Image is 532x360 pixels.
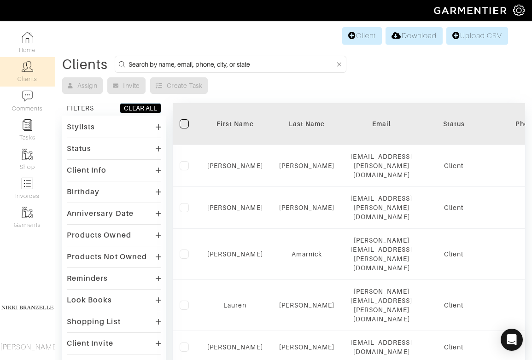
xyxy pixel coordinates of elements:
[67,144,91,153] div: Status
[67,317,121,326] div: Shopping List
[426,301,481,310] div: Client
[351,287,412,324] div: [PERSON_NAME][EMAIL_ADDRESS][PERSON_NAME][DOMAIN_NAME]
[67,231,131,240] div: Products Owned
[124,104,157,113] div: CLEAR ALL
[429,2,513,18] img: garmentier-logo-header-white-b43fb05a5012e4ada735d5af1a66efaba907eab6374d6393d1fbf88cb4ef424d.png
[351,152,412,180] div: [EMAIL_ADDRESS][PERSON_NAME][DOMAIN_NAME]
[67,339,113,348] div: Client Invite
[279,343,335,351] a: [PERSON_NAME]
[62,60,108,69] div: Clients
[207,204,263,211] a: [PERSON_NAME]
[67,166,107,175] div: Client Info
[67,274,108,283] div: Reminders
[446,27,508,45] a: Upload CSV
[22,207,33,218] img: garments-icon-b7da505a4dc4fd61783c78ac3ca0ef83fa9d6f193b1c9dc38574b1d14d53ca28.png
[426,250,481,259] div: Client
[129,58,335,70] input: Search by name, email, phone, city, or state
[279,302,335,309] a: [PERSON_NAME]
[67,187,99,197] div: Birthday
[67,104,94,113] div: FILTERS
[351,338,412,356] div: [EMAIL_ADDRESS][DOMAIN_NAME]
[67,209,134,218] div: Anniversary Date
[279,204,335,211] a: [PERSON_NAME]
[200,103,270,145] th: Toggle SortBy
[22,90,33,102] img: comment-icon-a0a6a9ef722e966f86d9cbdc48e553b5cf19dbc54f86b18d962a5391bc8f6eb6.png
[351,194,412,221] div: [EMAIL_ADDRESS][PERSON_NAME][DOMAIN_NAME]
[223,302,246,309] a: Lauren
[501,329,523,351] div: Open Intercom Messenger
[67,296,112,305] div: Look Books
[22,178,33,189] img: orders-icon-0abe47150d42831381b5fb84f609e132dff9fe21cb692f30cb5eec754e2cba89.png
[207,250,263,258] a: [PERSON_NAME]
[386,27,442,45] a: Download
[207,162,263,169] a: [PERSON_NAME]
[351,236,412,273] div: [PERSON_NAME][EMAIL_ADDRESS][PERSON_NAME][DOMAIN_NAME]
[67,252,147,261] div: Products Not Owned
[277,119,337,128] div: Last Name
[67,122,95,132] div: Stylists
[426,203,481,212] div: Client
[270,103,344,145] th: Toggle SortBy
[351,119,412,128] div: Email
[22,119,33,131] img: reminder-icon-8004d30b9f0a5d33ae49ab947aed9ed385cf756f9e5892f1edd6e32f2345188e.png
[426,119,481,128] div: Status
[419,103,488,145] th: Toggle SortBy
[207,119,263,128] div: First Name
[292,250,322,258] a: Amarnick
[207,343,263,351] a: [PERSON_NAME]
[22,32,33,43] img: dashboard-icon-dbcd8f5a0b271acd01030246c82b418ddd0df26cd7fceb0bd07c9910d44c42f6.png
[22,61,33,72] img: clients-icon-6bae9207a08558b7cb47a8932f037763ab4055f8c8b6bfacd5dc20c3e0201464.png
[513,5,525,16] img: gear-icon-white-bd11855cb880d31180b6d7d6211b90ccbf57a29d726f0c71d8c61bd08dd39cc2.png
[426,161,481,170] div: Client
[22,149,33,160] img: garments-icon-b7da505a4dc4fd61783c78ac3ca0ef83fa9d6f193b1c9dc38574b1d14d53ca28.png
[279,162,335,169] a: [PERSON_NAME]
[426,343,481,352] div: Client
[120,103,161,113] button: CLEAR ALL
[342,27,382,45] a: Client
